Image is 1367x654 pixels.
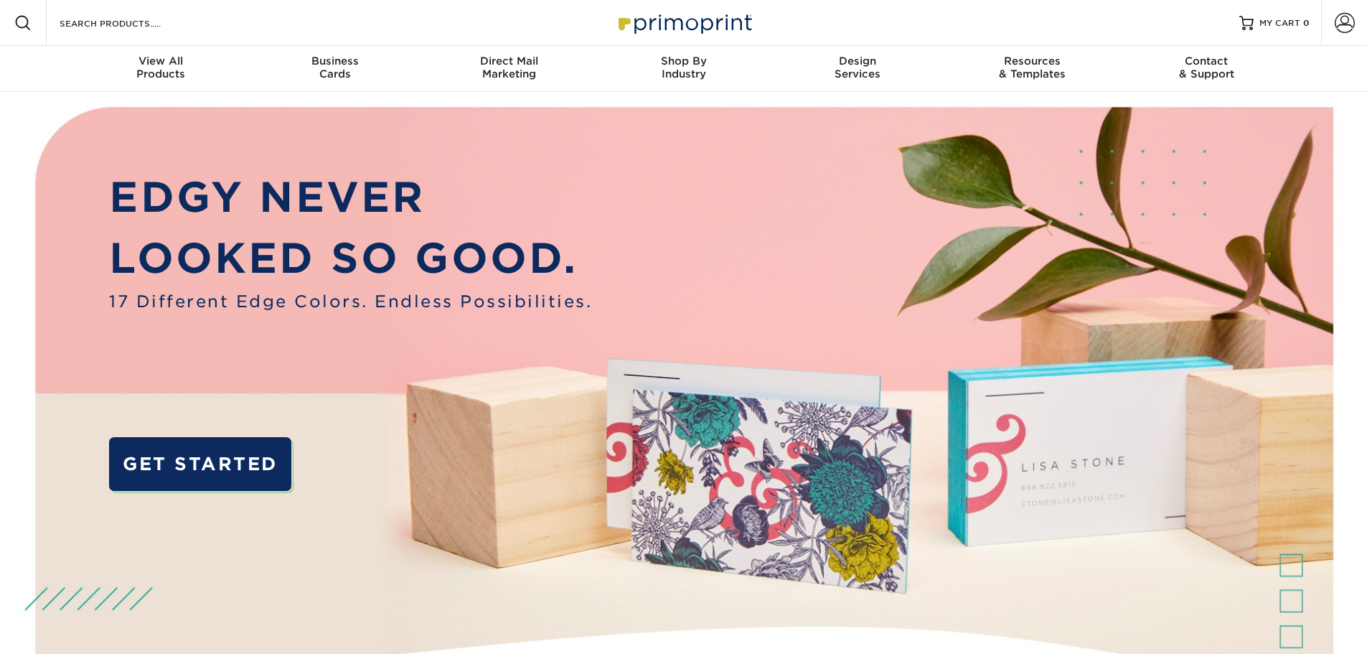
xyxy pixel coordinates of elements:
div: & Templates [945,55,1119,80]
a: Contact& Support [1119,46,1294,92]
div: Marketing [422,55,596,80]
a: Direct MailMarketing [422,46,596,92]
div: Industry [596,55,771,80]
div: Services [771,55,945,80]
input: SEARCH PRODUCTS..... [58,14,198,32]
span: Shop By [596,55,771,67]
p: LOOKED SO GOOD. [109,228,592,289]
a: Shop ByIndustry [596,46,771,92]
a: GET STARTED [109,437,291,491]
div: Products [74,55,248,80]
span: Resources [945,55,1119,67]
div: Cards [248,55,422,80]
div: & Support [1119,55,1294,80]
span: Direct Mail [422,55,596,67]
span: MY CART [1259,17,1300,29]
a: DesignServices [771,46,945,92]
span: Business [248,55,422,67]
a: Resources& Templates [945,46,1119,92]
span: Design [771,55,945,67]
a: View AllProducts [74,46,248,92]
a: BusinessCards [248,46,422,92]
p: EDGY NEVER [109,167,592,228]
span: 17 Different Edge Colors. Endless Possibilities. [109,289,592,314]
span: Contact [1119,55,1294,67]
span: View All [74,55,248,67]
span: 0 [1303,18,1310,28]
img: Primoprint [612,7,756,38]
